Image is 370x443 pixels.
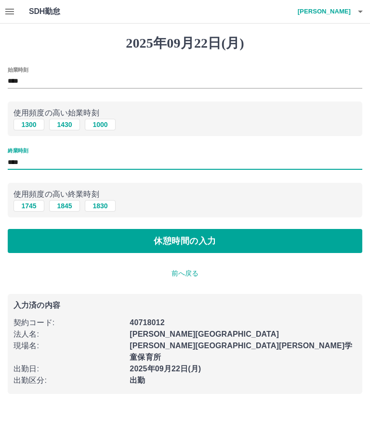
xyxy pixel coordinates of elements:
[8,66,28,73] label: 始業時刻
[8,268,362,278] p: 前へ戻る
[85,119,116,130] button: 1000
[8,35,362,51] h1: 2025年09月22日(月)
[13,340,124,352] p: 現場名 :
[13,363,124,375] p: 出勤日 :
[49,200,80,212] button: 1845
[13,119,44,130] button: 1300
[13,107,357,119] p: 使用頻度の高い始業時刻
[130,365,201,373] b: 2025年09月22日(月)
[13,375,124,386] p: 出勤区分 :
[8,229,362,253] button: 休憩時間の入力
[8,147,28,154] label: 終業時刻
[130,376,145,384] b: 出勤
[130,342,352,361] b: [PERSON_NAME][GEOGRAPHIC_DATA][PERSON_NAME]学童保育所
[13,200,44,212] button: 1745
[13,317,124,329] p: 契約コード :
[13,302,357,309] p: 入力済の内容
[49,119,80,130] button: 1430
[13,329,124,340] p: 法人名 :
[130,330,279,338] b: [PERSON_NAME][GEOGRAPHIC_DATA]
[85,200,116,212] button: 1830
[130,318,164,327] b: 40718012
[13,189,357,200] p: 使用頻度の高い終業時刻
